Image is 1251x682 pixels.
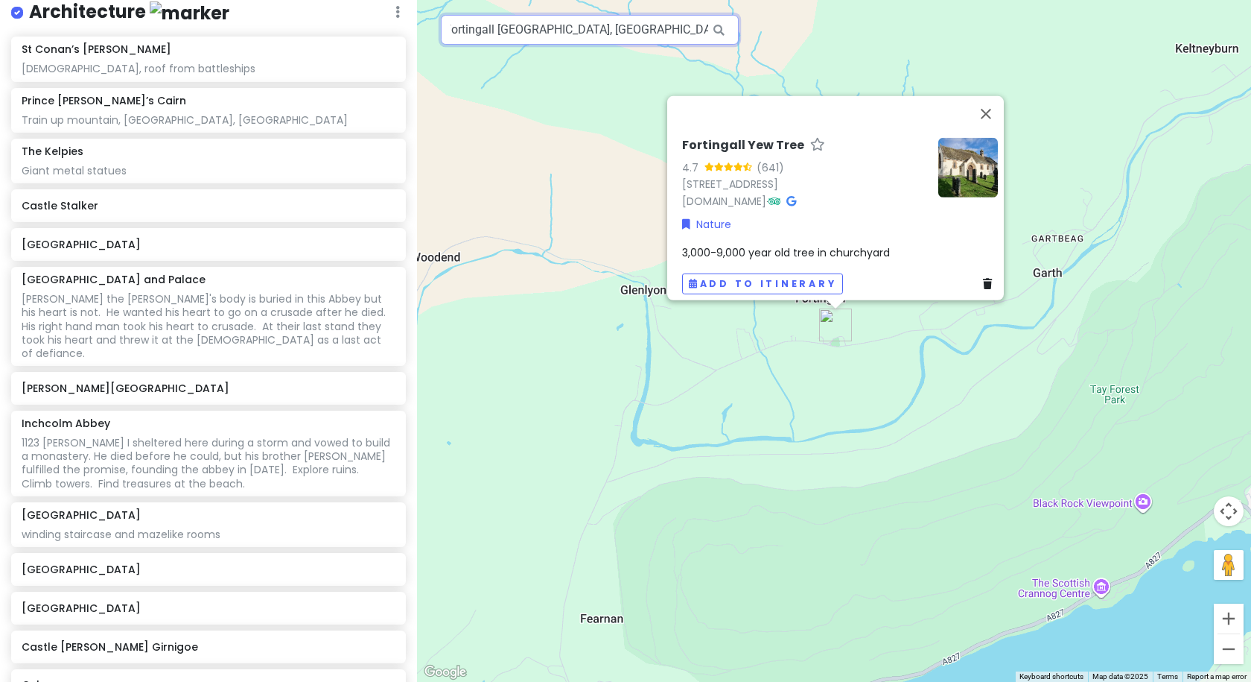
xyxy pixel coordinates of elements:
h6: The Kelpies [22,145,83,158]
h6: [GEOGRAPHIC_DATA] and Palace [22,273,206,286]
div: Train up mountain, [GEOGRAPHIC_DATA], [GEOGRAPHIC_DATA] [22,113,395,127]
span: Map data ©2025 [1092,672,1148,681]
a: [STREET_ADDRESS] [682,177,778,192]
a: Nature [682,215,731,232]
h6: Inchcolm Abbey [22,417,110,430]
h6: [GEOGRAPHIC_DATA] [22,508,141,522]
div: Giant metal statues [22,164,395,177]
button: Zoom in [1214,604,1244,634]
div: (641) [757,159,784,175]
a: Delete place [983,275,998,291]
button: Close [968,95,1004,131]
button: Add to itinerary [682,273,843,294]
input: Search a place [441,15,739,45]
button: Map camera controls [1214,496,1244,526]
i: Google Maps [786,195,796,206]
a: Report a map error [1187,672,1247,681]
div: 1123 [PERSON_NAME] I sheltered here during a storm and vowed to build a monastery. He died before... [22,436,395,490]
img: marker [150,1,229,25]
button: Keyboard shortcuts [1019,672,1083,682]
div: [DEMOGRAPHIC_DATA], roof from battleships [22,62,395,75]
h6: Fortingall Yew Tree [682,137,804,153]
h6: [GEOGRAPHIC_DATA] [22,563,395,576]
img: Google [421,663,470,682]
h6: Prince [PERSON_NAME]’s Cairn [22,94,186,107]
div: [PERSON_NAME] the [PERSON_NAME]'s body is buried in this Abbey but his heart is not. He wanted hi... [22,292,395,360]
h6: [PERSON_NAME][GEOGRAPHIC_DATA] [22,382,395,395]
button: Drag Pegman onto the map to open Street View [1214,550,1244,580]
h6: Castle [PERSON_NAME] Girnigoe [22,640,395,654]
div: winding staircase and mazelike rooms [22,528,395,541]
button: Zoom out [1214,634,1244,664]
h6: Castle Stalker [22,199,395,212]
a: Open this area in Google Maps (opens a new window) [421,663,470,682]
img: Picture of the place [938,137,998,197]
a: [DOMAIN_NAME] [682,193,766,208]
i: Tripadvisor [768,195,780,206]
h6: [GEOGRAPHIC_DATA] [22,602,395,615]
h6: St Conan’s [PERSON_NAME] [22,42,171,56]
div: · [682,137,926,209]
h6: [GEOGRAPHIC_DATA] [22,238,395,251]
div: Fortingall Yew Tree [819,309,852,341]
a: Terms (opens in new tab) [1157,672,1178,681]
span: 3,000-9,000 year old tree in churchyard [682,245,890,260]
div: 4.7 [682,159,704,175]
a: Star place [810,137,825,153]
